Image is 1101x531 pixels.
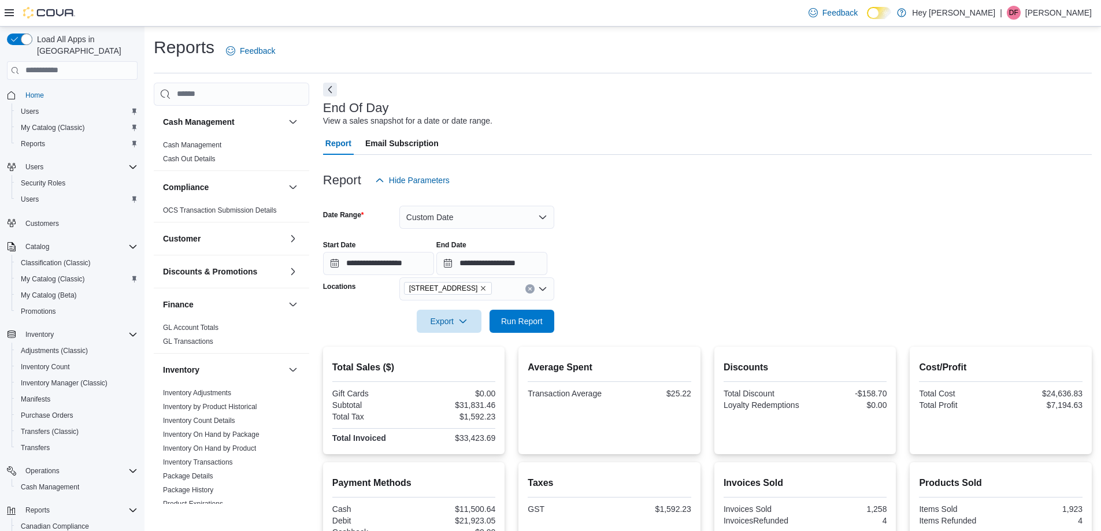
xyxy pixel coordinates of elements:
p: [PERSON_NAME] [1025,6,1092,20]
div: Dawna Fuller [1007,6,1021,20]
label: Date Range [323,210,364,220]
a: Package History [163,486,213,494]
button: Cash Management [163,116,284,128]
div: -$158.70 [807,389,887,398]
a: Inventory On Hand by Product [163,444,256,452]
div: $31,831.46 [416,400,495,410]
span: 15820 Stony Plain Road [404,282,492,295]
button: Home [2,87,142,103]
a: My Catalog (Beta) [16,288,81,302]
div: Debit [332,516,412,525]
h1: Reports [154,36,214,59]
span: Inventory Count [16,360,138,374]
button: My Catalog (Classic) [12,271,142,287]
a: Cash Management [16,480,84,494]
span: Transfers (Classic) [21,427,79,436]
span: Inventory Count Details [163,416,235,425]
a: My Catalog (Classic) [16,121,90,135]
a: OCS Transaction Submission Details [163,206,277,214]
div: 1,923 [1003,504,1083,514]
button: Inventory [2,326,142,343]
div: Subtotal [332,400,412,410]
div: GST [528,504,607,514]
button: Cash Management [286,115,300,129]
span: DF [1009,6,1018,20]
span: Transfers (Classic) [16,425,138,439]
span: Dark Mode [867,19,868,20]
a: Security Roles [16,176,70,190]
h3: Customer [163,233,201,244]
span: Customers [25,219,59,228]
a: Package Details [163,472,213,480]
button: Cash Management [12,479,142,495]
a: My Catalog (Classic) [16,272,90,286]
label: End Date [436,240,466,250]
span: Catalog [25,242,49,251]
button: Remove 15820 Stony Plain Road from selection in this group [480,285,487,292]
span: Classification (Classic) [16,256,138,270]
button: Adjustments (Classic) [12,343,142,359]
a: Transfers (Classic) [16,425,83,439]
div: $0.00 [416,389,495,398]
button: Security Roles [12,175,142,191]
h2: Invoices Sold [724,476,887,490]
span: Catalog [21,240,138,254]
span: Inventory [21,328,138,341]
div: $1,592.23 [416,412,495,421]
p: | [1000,6,1002,20]
span: Inventory by Product Historical [163,402,257,411]
div: Items Sold [919,504,998,514]
span: Transfers [16,441,138,455]
label: Start Date [323,240,356,250]
a: Reports [16,137,50,151]
button: Reports [2,502,142,518]
span: My Catalog (Classic) [21,123,85,132]
span: Reports [21,139,45,148]
h2: Average Spent [528,361,691,374]
button: Operations [21,464,64,478]
a: Feedback [221,39,280,62]
button: Clear input [525,284,535,294]
span: Feedback [240,45,275,57]
button: Purchase Orders [12,407,142,424]
a: Inventory by Product Historical [163,403,257,411]
span: Cash Management [16,480,138,494]
div: $24,636.83 [1003,389,1083,398]
div: Transaction Average [528,389,607,398]
h3: Cash Management [163,116,235,128]
span: Cash Management [163,140,221,150]
a: Users [16,192,43,206]
a: Inventory Adjustments [163,389,231,397]
span: Transfers [21,443,50,452]
button: Classification (Classic) [12,255,142,271]
div: 4 [1003,516,1083,525]
span: Manifests [16,392,138,406]
h3: Discounts & Promotions [163,266,257,277]
a: Purchase Orders [16,409,78,422]
span: Inventory Count [21,362,70,372]
a: Feedback [804,1,862,24]
span: My Catalog (Beta) [21,291,77,300]
button: Manifests [12,391,142,407]
span: Run Report [501,315,543,327]
div: Invoices Sold [724,504,803,514]
button: Catalog [21,240,54,254]
div: $25.22 [612,389,691,398]
div: Total Profit [919,400,998,410]
span: Users [16,192,138,206]
button: My Catalog (Classic) [12,120,142,136]
h3: Inventory [163,364,199,376]
span: Customers [21,216,138,230]
span: Inventory Transactions [163,458,233,467]
span: Canadian Compliance [21,522,89,531]
span: Reports [21,503,138,517]
span: Export [424,310,474,333]
a: Inventory Count [16,360,75,374]
button: Next [323,83,337,96]
div: $11,500.64 [416,504,495,514]
span: Manifests [21,395,50,404]
h3: Finance [163,299,194,310]
div: Total Discount [724,389,803,398]
a: Customers [21,217,64,231]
